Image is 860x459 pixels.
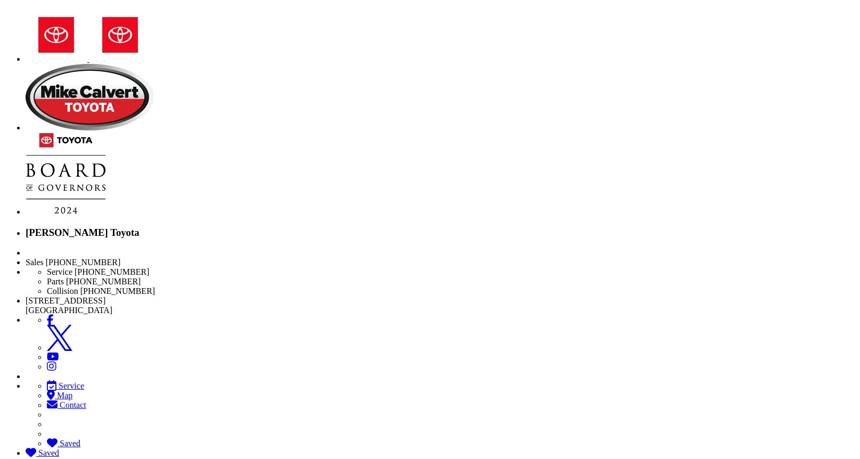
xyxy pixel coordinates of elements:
span: Map [57,391,72,400]
a: Map [47,391,856,400]
span: [PHONE_NUMBER] [46,258,120,267]
a: My Saved Vehicles [47,439,856,448]
span: Saved [60,439,80,448]
span: Parts [47,277,64,286]
span: [PHONE_NUMBER] [80,286,155,296]
span: [PHONE_NUMBER] [66,277,141,286]
img: Toyota [89,9,151,62]
h3: [PERSON_NAME] Toyota [26,227,856,239]
a: YouTube: Click to visit our YouTube page [47,353,59,362]
img: Mike Calvert Toyota [26,64,153,130]
span: Saved [38,448,59,457]
a: My Saved Vehicles [26,448,856,458]
span: Service [59,381,84,390]
img: Toyota [26,9,87,62]
span: Collision [47,286,78,296]
a: Service [47,381,856,391]
span: Contact [60,400,86,409]
a: Contact [47,400,856,410]
span: [PHONE_NUMBER] [75,267,149,276]
a: Twitter: Click to visit our Twitter page [47,343,72,352]
a: Instagram: Click to visit our Instagram page [47,362,56,371]
li: [STREET_ADDRESS] [GEOGRAPHIC_DATA] [26,296,856,315]
span: Service [47,267,72,276]
span: Sales [26,258,44,267]
a: Facebook: Click to visit our Facebook page [47,315,54,324]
